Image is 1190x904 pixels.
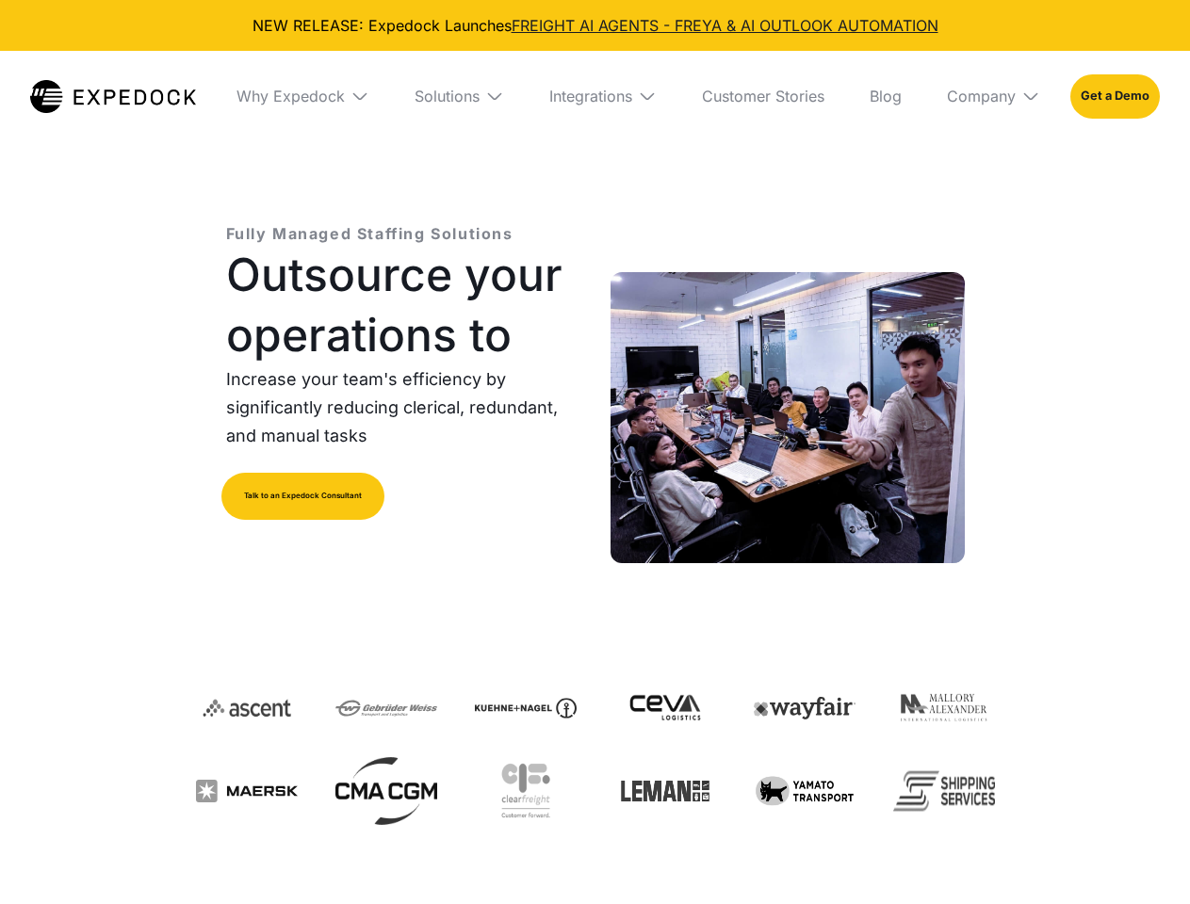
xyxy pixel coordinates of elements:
[236,87,345,105] div: Why Expedock
[534,51,672,141] div: Integrations
[549,87,632,105] div: Integrations
[512,16,938,35] a: FREIGHT AI AGENTS - FREYA & AI OUTLOOK AUTOMATION
[855,51,917,141] a: Blog
[399,51,519,141] div: Solutions
[1070,74,1160,118] a: Get a Demo
[932,51,1055,141] div: Company
[226,245,580,365] h1: Outsource your operations to
[221,51,384,141] div: Why Expedock
[947,87,1016,105] div: Company
[221,473,384,520] a: Talk to an Expedock Consultant
[226,365,580,450] p: Increase your team's efficiency by significantly reducing clerical, redundant, and manual tasks
[415,87,480,105] div: Solutions
[15,15,1175,36] div: NEW RELEASE: Expedock Launches
[687,51,840,141] a: Customer Stories
[226,222,513,245] p: Fully Managed Staffing Solutions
